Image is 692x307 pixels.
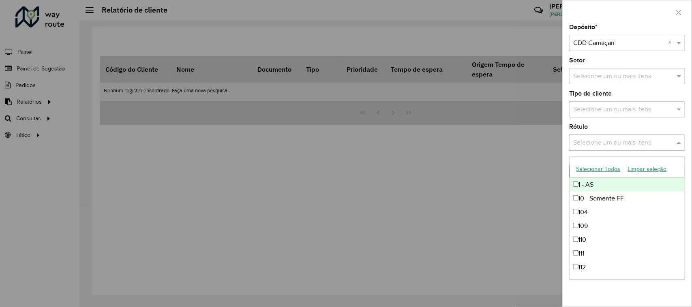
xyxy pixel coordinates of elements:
[668,38,675,48] span: Clear all
[570,219,685,233] div: 109
[569,89,612,98] label: Tipo de cliente
[570,192,685,205] div: 10 - Somente FF
[569,55,585,65] label: Setor
[569,22,598,32] label: Depósito
[570,274,685,288] div: 113
[569,122,588,132] label: Rótulo
[570,178,685,192] div: 1 - AS
[570,247,685,260] div: 111
[570,233,685,247] div: 110
[570,205,685,219] div: 104
[570,156,686,280] ng-dropdown-panel: Options list
[624,163,671,175] button: Limpar seleção
[573,163,624,175] button: Selecionar Todos
[570,260,685,274] div: 112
